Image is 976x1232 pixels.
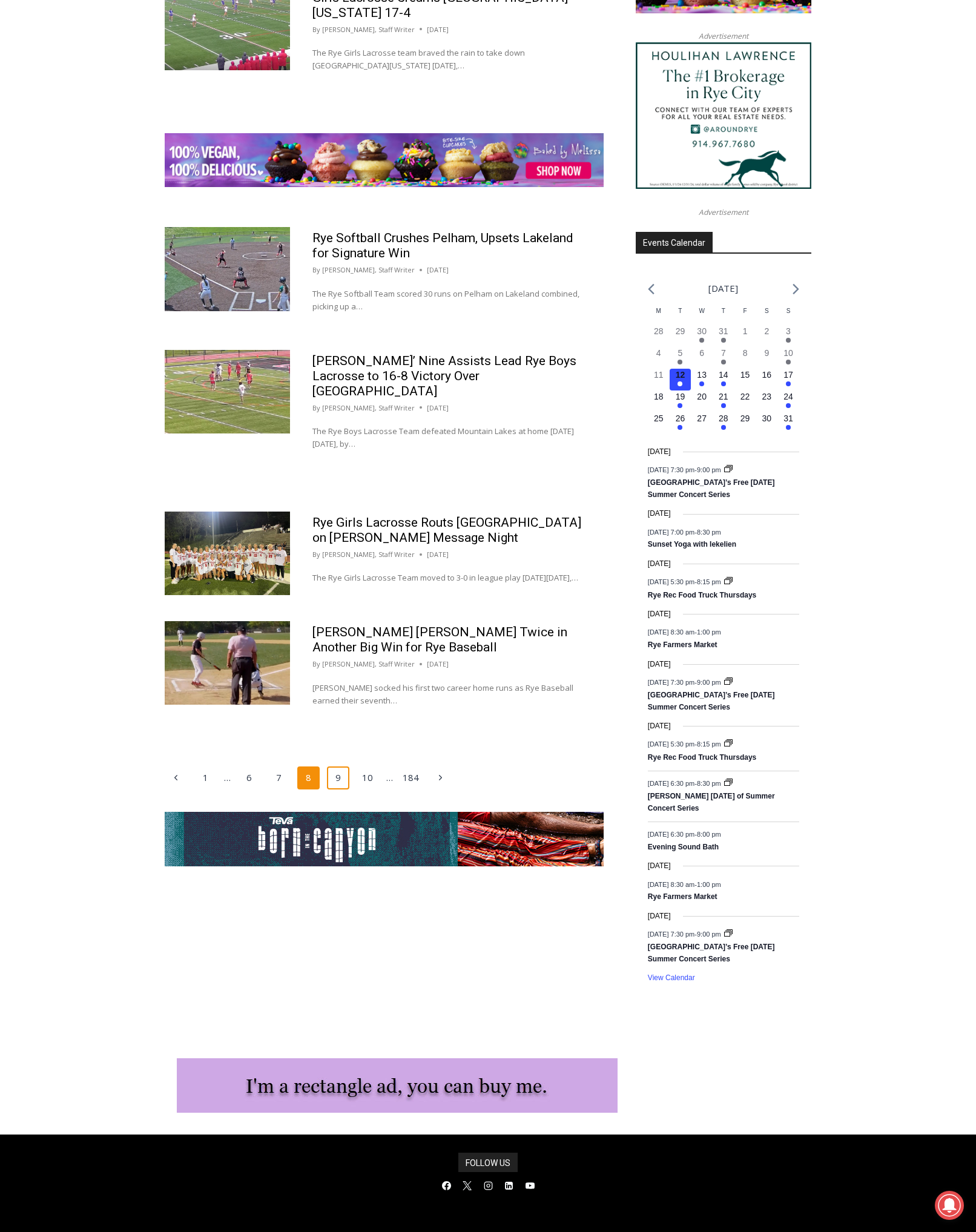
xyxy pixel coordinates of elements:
time: 9 [764,348,769,358]
button: 25 [648,412,670,434]
button: 18 [648,390,670,412]
time: [DATE] [648,911,671,922]
button: 29 [734,412,756,434]
span: By [312,265,320,275]
time: 17 [783,370,793,380]
button: 20 [691,390,713,412]
button: 26 Has events [670,412,691,434]
time: [DATE] [427,403,449,413]
a: [PERSON_NAME] [PERSON_NAME] Twice in Another Big Win for Rye Baseball [312,625,567,654]
time: 27 [697,413,707,423]
a: Next month [793,283,799,295]
button: 30 [756,412,777,434]
time: 15 [740,370,750,380]
button: 15 [734,369,756,390]
span: 8:15 pm [697,578,721,585]
a: [PERSON_NAME], Staff Writer [322,265,415,274]
time: - [648,780,723,787]
a: Evening Sound Bath [648,843,719,852]
span: W [699,308,704,314]
a: [PERSON_NAME], Staff Writer [322,25,415,34]
time: [DATE] [648,659,671,670]
img: I'm a rectangle ad, you can buy me [177,1058,618,1113]
button: 12 Has events [670,369,691,390]
time: [DATE] [648,558,671,570]
a: Intern @ [DOMAIN_NAME] [291,117,587,151]
button: 1 [734,325,756,347]
a: Linkedin [500,1176,518,1194]
button: 2 [756,325,777,347]
time: - [648,831,721,838]
time: [DATE] [648,720,671,732]
span: [DATE] 7:30 pm [648,931,694,938]
span: [DATE] 5:30 pm [648,578,694,585]
a: Houlihan Lawrence The #1 Brokerage in Rye City [636,42,811,189]
time: 11 [654,370,664,380]
em: Has events [699,381,704,386]
div: "The first chef I interviewed talked about coming to [GEOGRAPHIC_DATA] from [GEOGRAPHIC_DATA] in ... [306,1,572,117]
div: Sunday [777,306,799,325]
a: Rye Rec Food Truck Thursdays [648,591,756,601]
button: 7 Has events [713,347,734,369]
a: [PERSON_NAME] [DATE] of Summer Concert Series [648,792,775,813]
time: 3 [786,326,791,336]
button: 10 Has events [777,347,799,369]
button: 9 [756,347,777,369]
h2: FOLLOW US [458,1153,518,1172]
time: [DATE] [648,608,671,620]
time: 16 [762,370,772,380]
time: 30 [697,326,707,336]
em: Has events [721,425,726,430]
span: [DATE] 7:30 pm [648,678,694,685]
button: 30 Has events [691,325,713,347]
div: Tuesday [670,306,691,325]
a: 6 [238,766,261,789]
time: 8 [743,348,748,358]
time: [DATE] [427,265,449,275]
a: [PERSON_NAME], Staff Writer [322,550,415,559]
span: By [312,549,320,560]
a: X [458,1176,476,1194]
time: 22 [740,392,750,401]
em: Has events [678,425,682,430]
a: Rye Softball Crushes Pelham, Upsets Lakeland for Signature Win [312,231,573,260]
div: Serving [GEOGRAPHIC_DATA] Since [DATE] [79,22,299,33]
time: - [648,628,721,636]
time: [DATE] [648,860,671,872]
time: 31 [783,413,793,423]
time: 2 [764,326,769,336]
a: Rye Girls Lacrosse Routs [GEOGRAPHIC_DATA] on [PERSON_NAME] Message Night [312,515,581,545]
span: By [312,403,320,413]
time: - [648,678,723,685]
em: Has events [786,381,791,386]
span: M [656,308,661,314]
a: [GEOGRAPHIC_DATA]’s Free [DATE] Summer Concert Series [648,691,775,712]
em: Has events [678,403,682,408]
button: 8 [734,347,756,369]
h4: Book [PERSON_NAME]'s Good Humor for Your Event [369,13,421,47]
time: 25 [654,413,664,423]
button: 28 Has events [713,412,734,434]
img: (PHOTO: Rye Softball celebrating a signature win over Lakeland on Saturday, May 3.) [165,227,290,311]
a: (PHOTO: Rye Baseball's Nolan Hutson (#14) led off the game against Edgemont on Friday, May 2, wit... [165,621,290,705]
time: - [648,528,721,535]
a: Rye Rec Food Truck Thursdays [648,753,756,763]
em: Has events [678,381,682,386]
em: Has events [721,403,726,408]
a: Sunset Yoga with Iekelien [648,540,736,550]
span: [DATE] 8:30 am [648,628,694,636]
em: Has events [721,381,726,386]
p: The Rye Girls Lacrosse Team moved to 3-0 in league play [DATE][DATE],… [312,572,581,584]
span: 8:00 pm [697,831,721,838]
img: (PHOTO: Rye Boys Lacrosse's Charlie Brady (#1) celebrates after scoring in the first quarter agai... [165,350,290,433]
span: T [678,308,682,314]
span: … [224,768,231,788]
h2: Events Calendar [636,232,713,252]
span: [DATE] 8:30 am [648,880,694,888]
time: [DATE] [648,508,671,519]
time: 10 [783,348,793,358]
time: 29 [676,326,685,336]
p: The Rye Softball Team scored 30 runs on Pelham on Lakeland combined, picking up a… [312,288,581,313]
em: Has events [786,360,791,364]
em: Has events [699,338,704,343]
